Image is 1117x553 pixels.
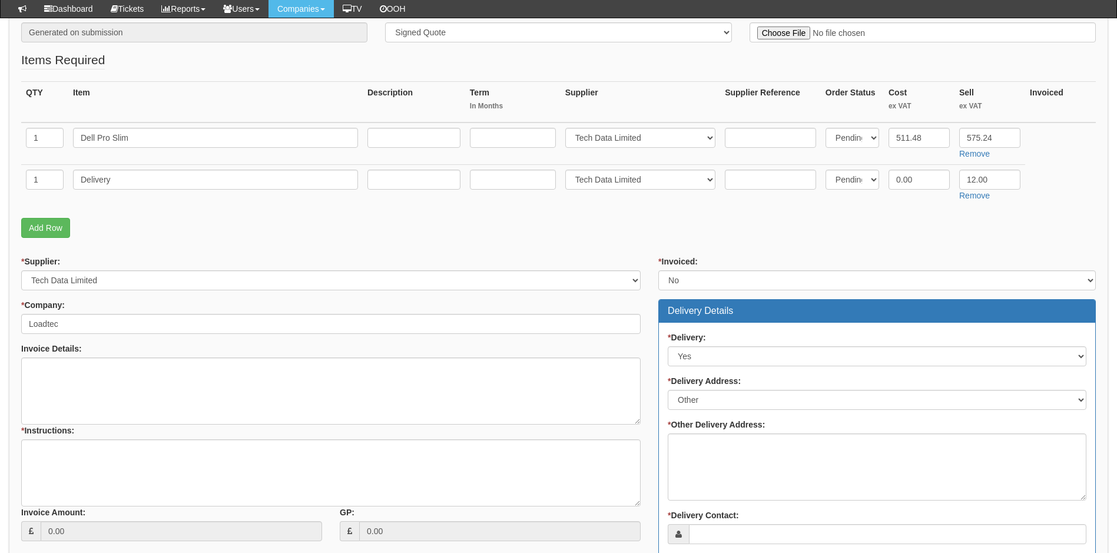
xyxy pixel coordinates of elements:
th: Term [465,82,561,123]
label: Company: [21,299,65,311]
th: Cost [884,82,954,123]
th: QTY [21,82,68,123]
legend: Items Required [21,51,105,69]
small: ex VAT [959,101,1020,111]
label: GP: [340,506,354,518]
th: Supplier [561,82,721,123]
th: Order Status [821,82,884,123]
a: Add Row [21,218,70,238]
label: Other Delivery Address: [668,419,765,431]
label: Invoiced: [658,256,698,267]
label: Instructions: [21,425,74,436]
small: In Months [470,101,556,111]
h3: Delivery Details [668,306,1086,316]
a: Remove [959,149,990,158]
label: Delivery Contact: [668,509,739,521]
label: Delivery Address: [668,375,741,387]
th: Item [68,82,363,123]
label: Supplier: [21,256,60,267]
th: Description [363,82,465,123]
th: Supplier Reference [720,82,821,123]
small: ex VAT [889,101,950,111]
label: Invoice Details: [21,343,82,355]
label: Delivery: [668,332,706,343]
th: Sell [954,82,1025,123]
th: Invoiced [1025,82,1096,123]
label: Invoice Amount: [21,506,85,518]
a: Remove [959,191,990,200]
